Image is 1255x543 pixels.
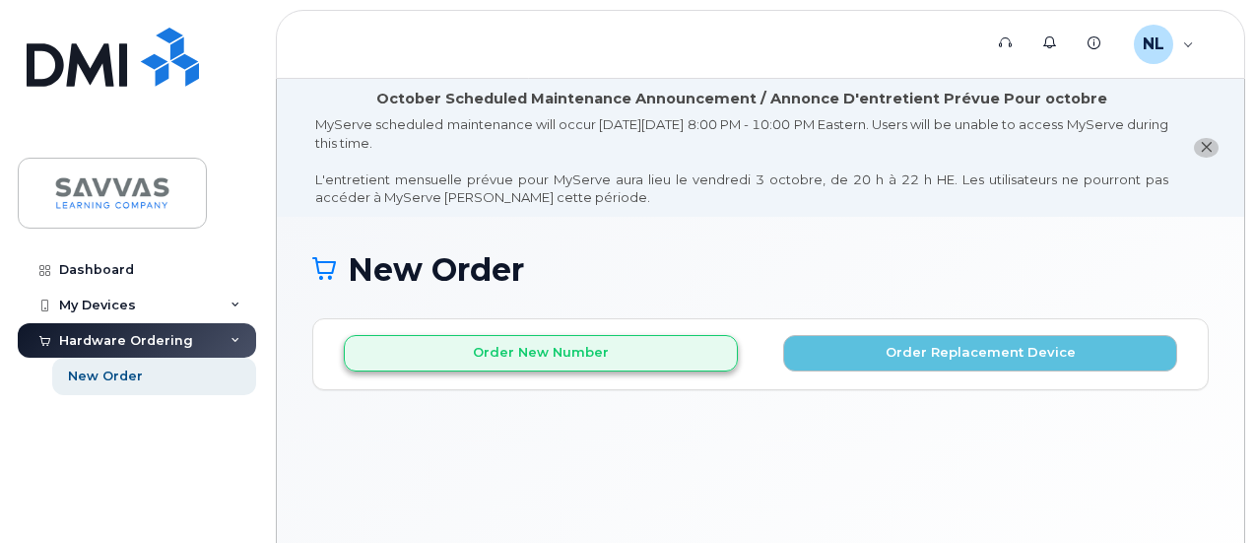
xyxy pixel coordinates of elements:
button: close notification [1194,138,1219,159]
h1: New Order [312,252,1209,287]
iframe: Messenger Launcher [1169,457,1240,528]
button: Order New Number [344,335,738,372]
div: October Scheduled Maintenance Announcement / Annonce D'entretient Prévue Pour octobre [376,89,1107,109]
button: Order Replacement Device [783,335,1177,372]
div: MyServe scheduled maintenance will occur [DATE][DATE] 8:00 PM - 10:00 PM Eastern. Users will be u... [315,115,1168,207]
